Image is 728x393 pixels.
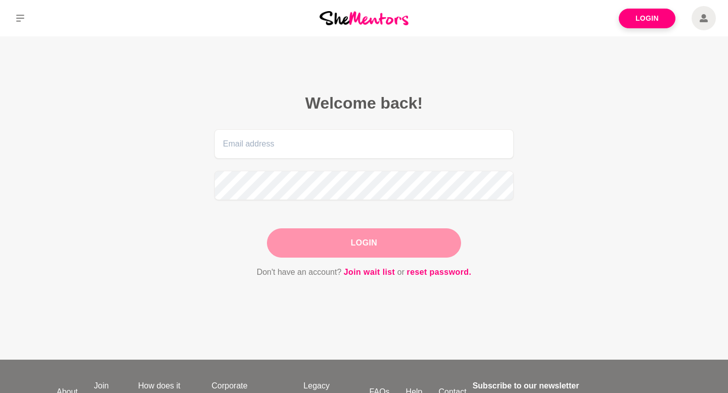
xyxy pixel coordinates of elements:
[344,266,395,279] a: Join wait list
[473,380,665,392] h4: Subscribe to our newsletter
[214,93,514,113] h2: Welcome back!
[214,266,514,279] p: Don't have an account? or
[619,9,675,28] a: Login
[320,11,408,25] img: She Mentors Logo
[407,266,472,279] a: reset password.
[214,129,514,159] input: Email address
